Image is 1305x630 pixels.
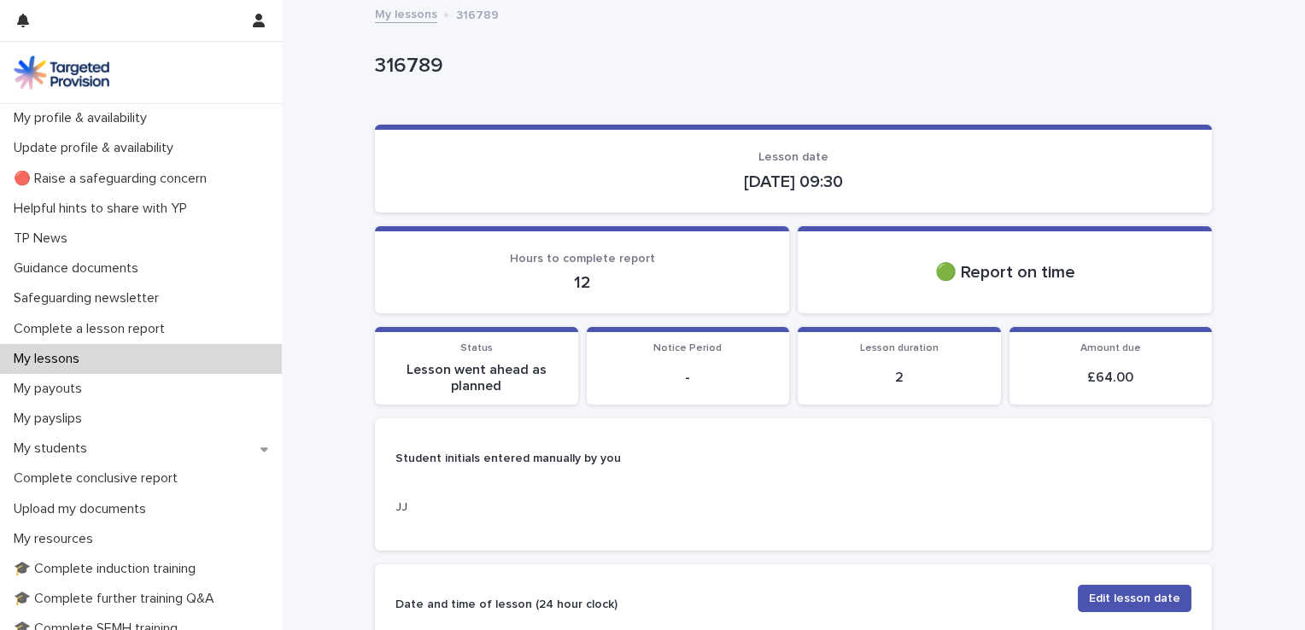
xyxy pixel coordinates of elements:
p: JJ [395,499,647,516]
p: 316789 [375,54,1205,79]
p: 316789 [456,4,499,23]
p: My payslips [7,411,96,427]
strong: Date and time of lesson (24 hour clock) [395,598,617,610]
a: My lessons [375,3,437,23]
p: 12 [395,272,769,293]
p: Complete conclusive report [7,470,191,487]
span: Lesson date [758,151,828,163]
p: My students [7,440,101,457]
p: 🟢 Report on time [818,262,1191,283]
p: Lesson went ahead as planned [385,362,568,394]
p: [DATE] 09:30 [395,172,1191,192]
p: 🎓 Complete further training Q&A [7,591,228,607]
span: Amount due [1080,343,1141,353]
p: 2 [808,370,991,386]
p: 🔴 Raise a safeguarding concern [7,171,220,187]
span: Status [460,343,493,353]
p: £ 64.00 [1020,370,1203,386]
p: Complete a lesson report [7,321,178,337]
p: Update profile & availability [7,140,187,156]
span: Lesson duration [860,343,939,353]
strong: Student initials entered manually by you [395,452,621,464]
p: Guidance documents [7,260,152,277]
span: Edit lesson date [1089,590,1180,607]
p: My resources [7,531,107,547]
img: M5nRWzHhSzIhMunXDL62 [14,55,109,90]
p: My lessons [7,351,93,367]
p: My payouts [7,381,96,397]
p: TP News [7,230,81,247]
span: Notice Period [653,343,722,353]
p: Upload my documents [7,501,160,517]
span: Hours to complete report [510,253,655,265]
button: Edit lesson date [1078,585,1191,612]
p: Safeguarding newsletter [7,290,173,306]
p: 🎓 Complete induction training [7,561,209,577]
p: Helpful hints to share with YP [7,201,201,217]
p: - [597,370,780,386]
p: My profile & availability [7,110,161,126]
